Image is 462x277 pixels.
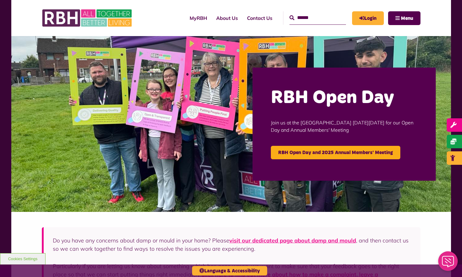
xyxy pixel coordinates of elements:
a: Contact Us [242,10,277,26]
span: Menu [401,16,413,21]
h2: RBH Open Day [271,86,417,110]
a: MyRBH [352,11,384,25]
p: Join us at the [GEOGRAPHIC_DATA] [DATE][DATE] for our Open Day and Annual Members' Meeting [271,110,417,143]
a: About Us [212,10,242,26]
a: visit our dedicated page about damp and mould [229,237,356,244]
a: MyRBH [185,10,212,26]
img: RBH [42,6,133,30]
p: Do you have any concerns about damp or mould in your home? Please , and then contact us so we can... [53,236,411,253]
button: Language & Accessibility [192,266,267,275]
img: Image (22) [11,36,451,212]
input: Search [289,11,346,24]
a: RBH Open Day and 2025 Annual Members' Meeting [271,146,400,159]
iframe: Netcall Web Assistant for live chat [435,249,462,277]
button: Navigation [388,11,420,25]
